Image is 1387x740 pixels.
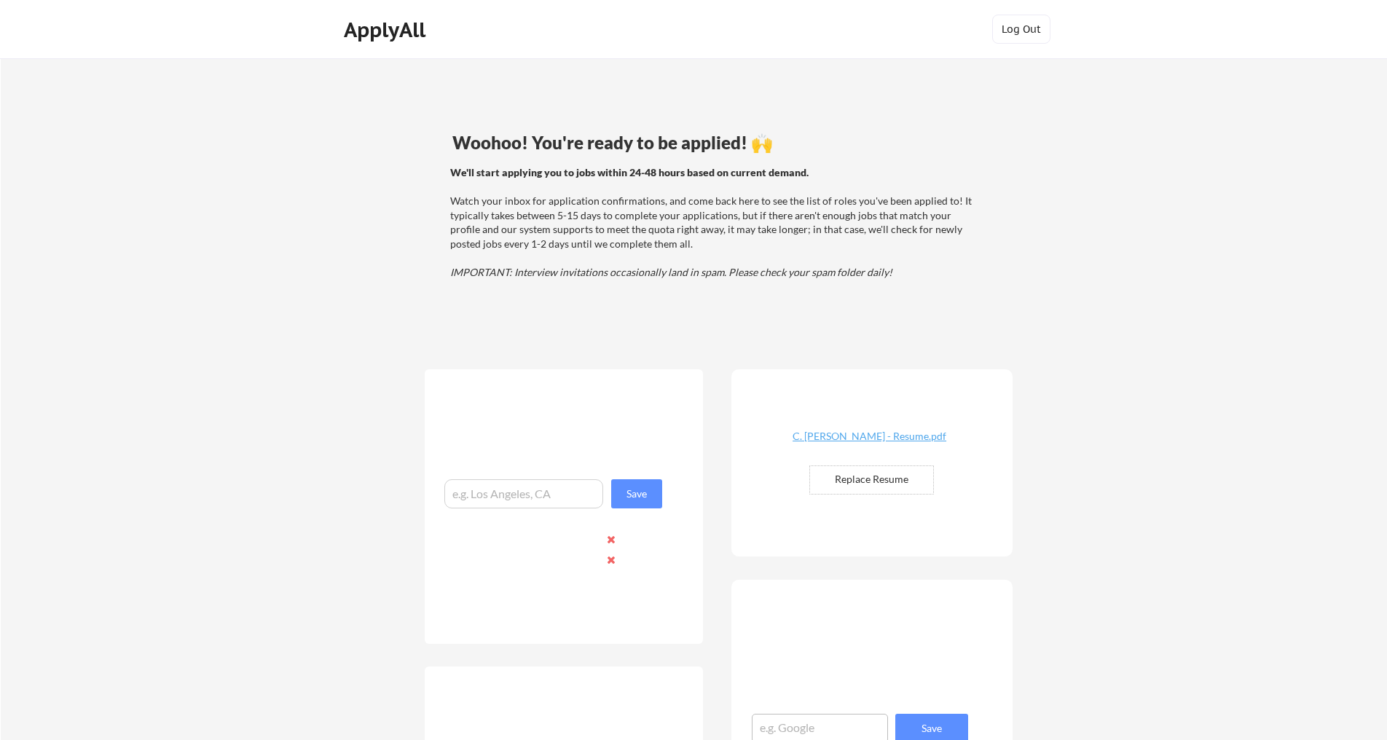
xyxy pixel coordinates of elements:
[344,17,430,42] div: ApplyAll
[452,134,978,151] div: Woohoo! You're ready to be applied! 🙌
[444,479,603,508] input: e.g. Los Angeles, CA
[450,165,975,280] div: Watch your inbox for application confirmations, and come back here to see the list of roles you'v...
[992,15,1050,44] button: Log Out
[783,431,956,454] a: C. [PERSON_NAME] - Resume.pdf
[450,166,809,178] strong: We'll start applying you to jobs within 24-48 hours based on current demand.
[611,479,662,508] button: Save
[783,431,956,441] div: C. [PERSON_NAME] - Resume.pdf
[450,266,892,278] em: IMPORTANT: Interview invitations occasionally land in spam. Please check your spam folder daily!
